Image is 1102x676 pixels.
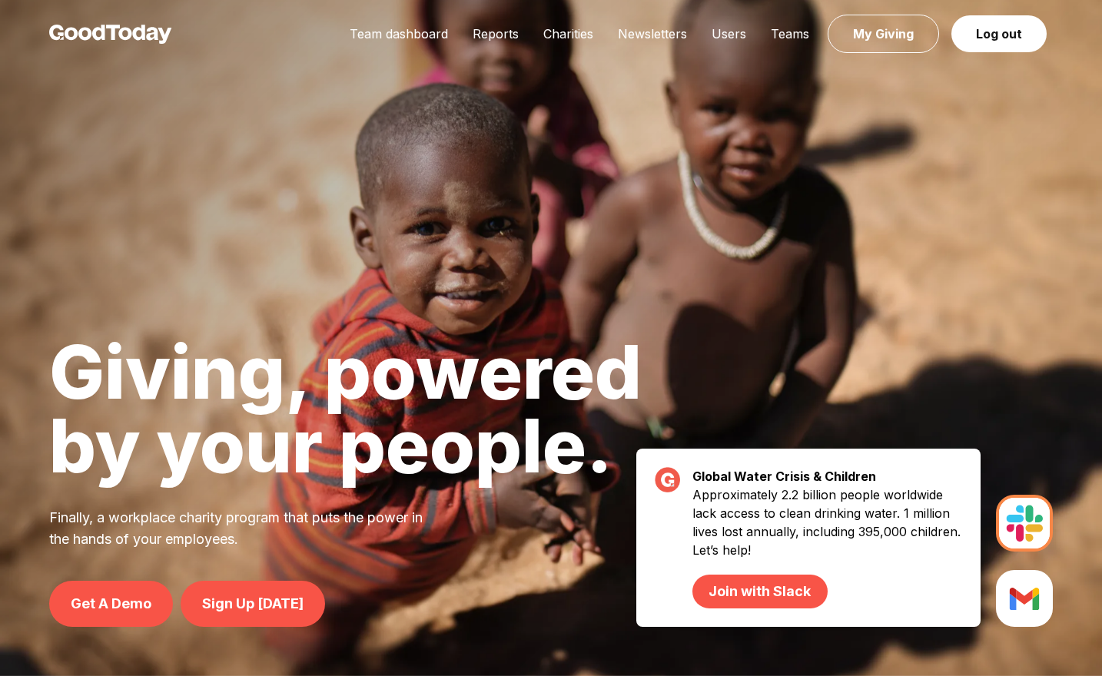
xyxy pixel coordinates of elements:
a: Users [699,26,758,41]
a: Get A Demo [49,581,173,627]
img: Slack [996,495,1053,552]
p: Approximately 2.2 billion people worldwide lack access to clean drinking water. 1 million lives l... [692,485,962,608]
h1: Giving, powered by your people. [49,335,642,482]
a: Team dashboard [337,26,460,41]
p: Finally, a workplace charity program that puts the power in the hands of your employees. [49,507,443,550]
a: Sign Up [DATE] [181,581,325,627]
a: Teams [758,26,822,41]
strong: Global Water Crisis & Children [692,469,876,484]
a: Reports [460,26,531,41]
img: GoodToday [49,25,172,44]
a: Charities [531,26,606,41]
a: Join with Slack [692,575,827,608]
a: My Giving [828,15,939,53]
a: Newsletters [606,26,699,41]
a: Log out [951,15,1047,52]
img: Slack [996,570,1053,627]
